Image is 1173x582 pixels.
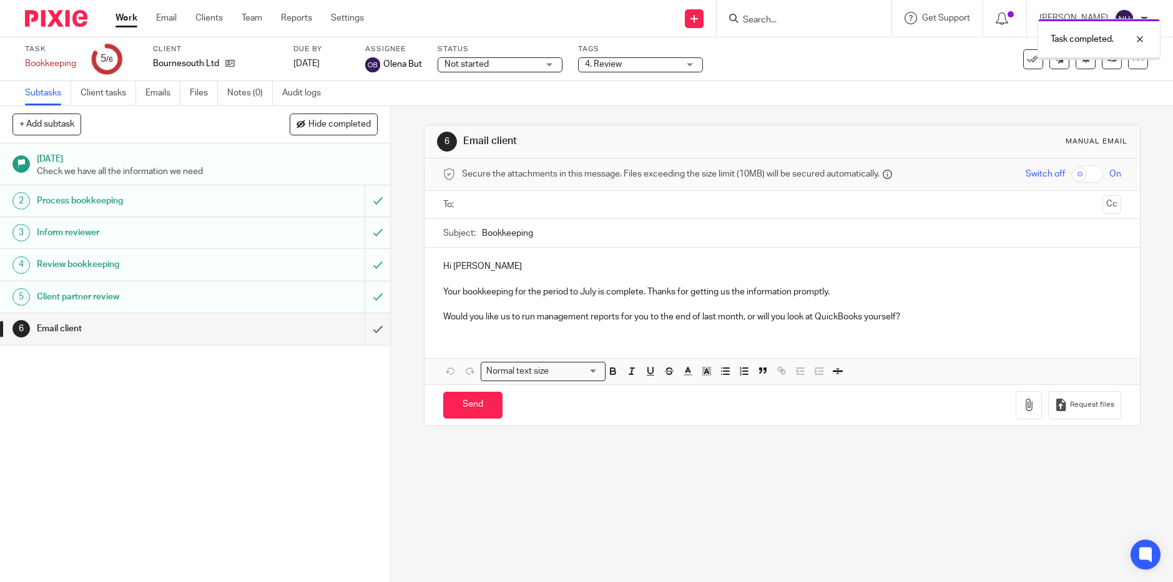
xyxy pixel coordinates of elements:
[290,114,378,135] button: Hide completed
[383,58,422,70] span: Olena But
[106,56,113,63] small: /6
[293,44,350,54] label: Due by
[462,168,880,180] span: Secure the attachments in this message. Files exceeding the size limit (10MB) will be secured aut...
[37,223,247,242] h1: Inform reviewer
[444,60,489,69] span: Not started
[1051,33,1114,46] p: Task completed.
[443,392,503,419] input: Send
[585,60,622,69] span: 4. Review
[1114,9,1134,29] img: svg%3E
[81,81,136,105] a: Client tasks
[443,198,457,211] label: To:
[1109,168,1121,180] span: On
[438,44,562,54] label: Status
[12,224,30,241] div: 3
[37,288,247,306] h1: Client partner review
[282,81,330,105] a: Audit logs
[37,150,378,165] h1: [DATE]
[195,12,223,24] a: Clients
[25,81,71,105] a: Subtasks
[484,365,552,378] span: Normal text size
[481,362,606,381] div: Search for option
[190,81,218,105] a: Files
[101,52,113,66] div: 5
[293,59,320,68] span: [DATE]
[1048,391,1121,419] button: Request files
[331,12,364,24] a: Settings
[1066,137,1127,147] div: Manual email
[37,255,247,274] h1: Review bookkeeping
[156,12,177,24] a: Email
[1102,195,1121,214] button: Cc
[443,260,1121,273] p: Hi [PERSON_NAME]
[12,256,30,274] div: 4
[37,192,247,210] h1: Process bookkeeping
[437,132,457,152] div: 6
[145,81,180,105] a: Emails
[552,365,597,378] input: Search for option
[365,57,380,72] img: svg%3E
[153,44,278,54] label: Client
[578,44,703,54] label: Tags
[281,12,312,24] a: Reports
[443,311,1121,323] p: Would you like us to run management reports for you to the end of last month, or will you look at...
[227,81,273,105] a: Notes (0)
[25,10,87,27] img: Pixie
[12,288,30,306] div: 5
[25,44,76,54] label: Task
[12,192,30,210] div: 2
[153,57,219,70] p: Bournesouth Ltd
[443,286,1121,298] p: Your bookkeeping for the period to July is complete. Thanks for getting us the information promptly.
[37,165,378,178] p: Check we have all the information we need
[37,319,247,338] h1: Email client
[12,320,30,337] div: 6
[242,12,262,24] a: Team
[115,12,137,24] a: Work
[463,135,808,148] h1: Email client
[365,44,422,54] label: Assignee
[308,120,371,130] span: Hide completed
[1070,400,1114,410] span: Request files
[1026,168,1065,180] span: Switch off
[12,114,81,135] button: + Add subtask
[25,57,76,70] div: Bookkeeping
[443,227,476,240] label: Subject:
